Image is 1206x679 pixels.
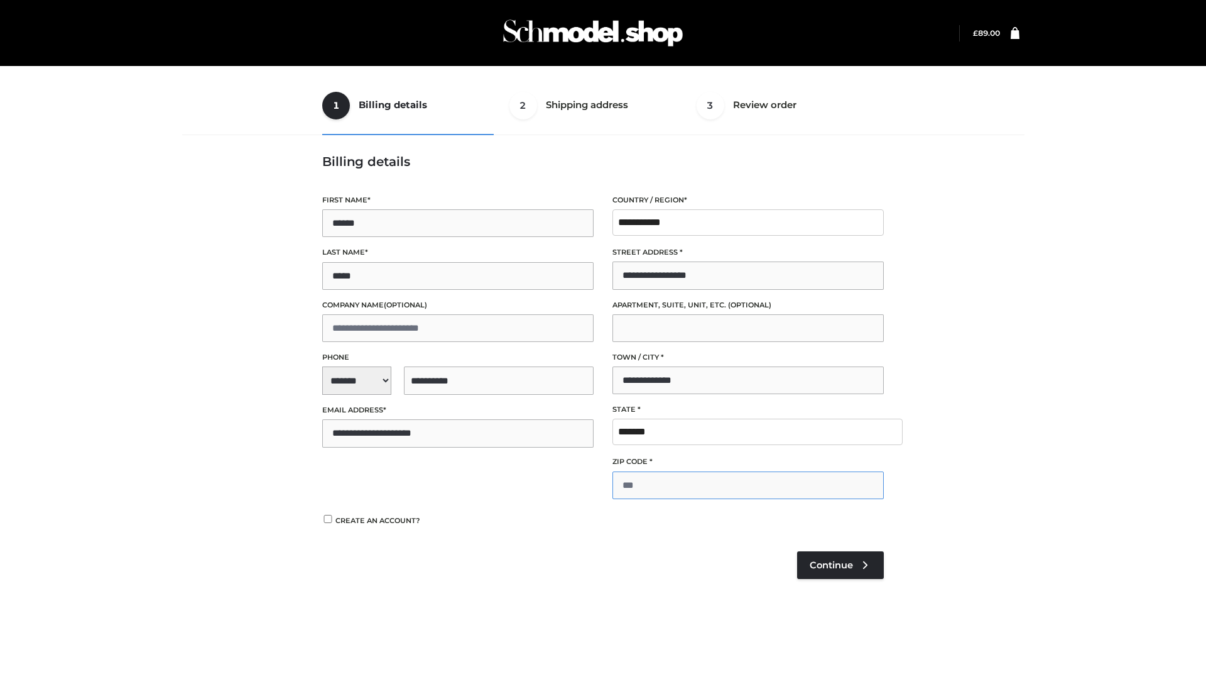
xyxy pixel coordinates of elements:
label: Company name [322,299,594,311]
span: (optional) [728,301,771,309]
label: Country / Region [612,194,884,206]
span: £ [973,28,978,38]
label: Apartment, suite, unit, etc. [612,299,884,311]
label: Email address [322,404,594,416]
label: Street address [612,246,884,258]
label: State [612,404,884,416]
a: Continue [797,551,884,579]
label: ZIP Code [612,456,884,468]
span: Continue [810,560,853,571]
label: First name [322,194,594,206]
h3: Billing details [322,154,884,169]
label: Town / City [612,351,884,363]
span: (optional) [384,301,427,309]
bdi: 89.00 [973,28,1000,38]
img: Schmodel Admin 964 [499,8,687,58]
label: Last name [322,246,594,258]
span: Create an account? [335,516,420,525]
a: £89.00 [973,28,1000,38]
input: Create an account? [322,515,334,523]
label: Phone [322,351,594,363]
